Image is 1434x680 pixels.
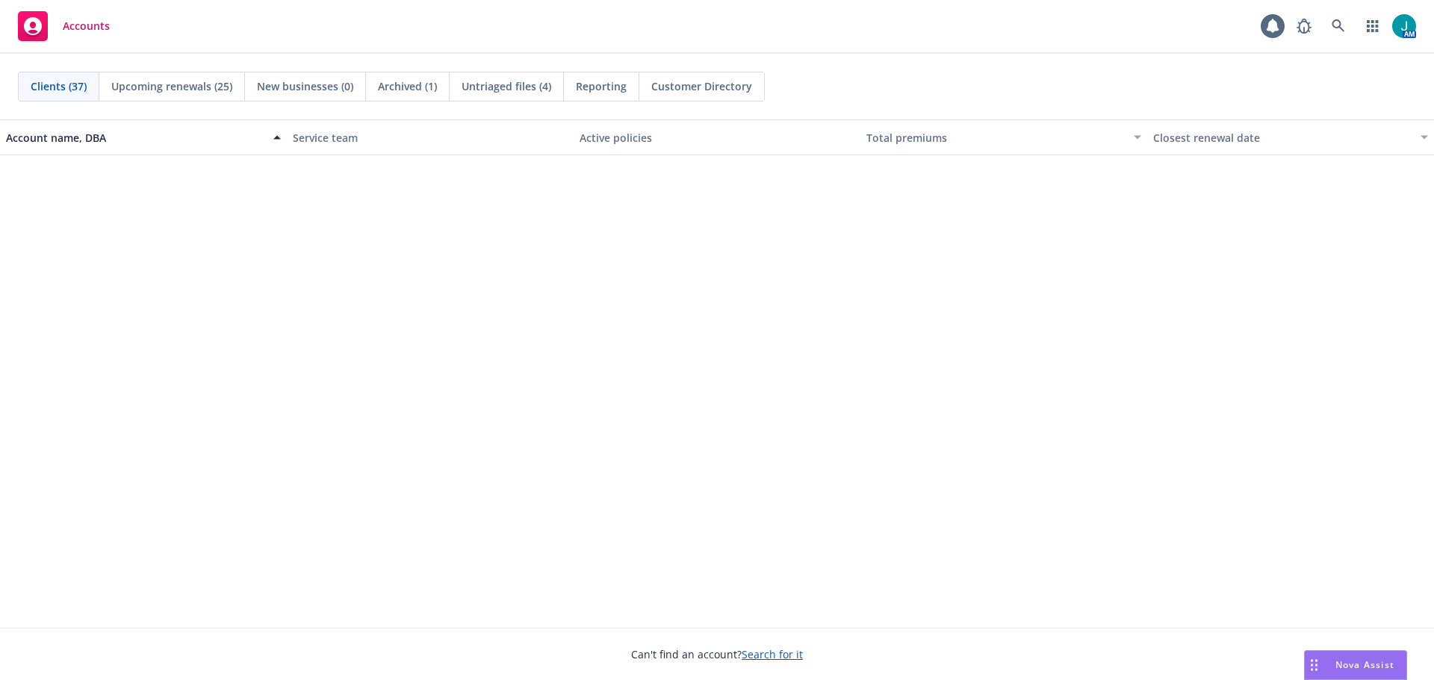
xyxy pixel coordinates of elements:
div: Closest renewal date [1153,130,1412,146]
span: Reporting [576,78,627,94]
span: Archived (1) [378,78,437,94]
div: Account name, DBA [6,130,264,146]
span: New businesses (0) [257,78,353,94]
button: Total premiums [860,119,1147,155]
a: Switch app [1358,11,1388,41]
button: Nova Assist [1304,650,1407,680]
button: Active policies [574,119,860,155]
div: Active policies [580,130,854,146]
a: Report a Bug [1289,11,1319,41]
div: Service team [293,130,568,146]
a: Search [1323,11,1353,41]
span: Clients (37) [31,78,87,94]
span: Upcoming renewals (25) [111,78,232,94]
div: Total premiums [866,130,1125,146]
span: Untriaged files (4) [462,78,551,94]
span: Accounts [63,20,110,32]
span: Nova Assist [1335,658,1394,671]
img: photo [1392,14,1416,38]
button: Closest renewal date [1147,119,1434,155]
span: Can't find an account? [631,646,803,662]
div: Drag to move [1305,651,1323,679]
a: Accounts [12,5,116,47]
span: Customer Directory [651,78,752,94]
button: Service team [287,119,574,155]
a: Search for it [742,647,803,661]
